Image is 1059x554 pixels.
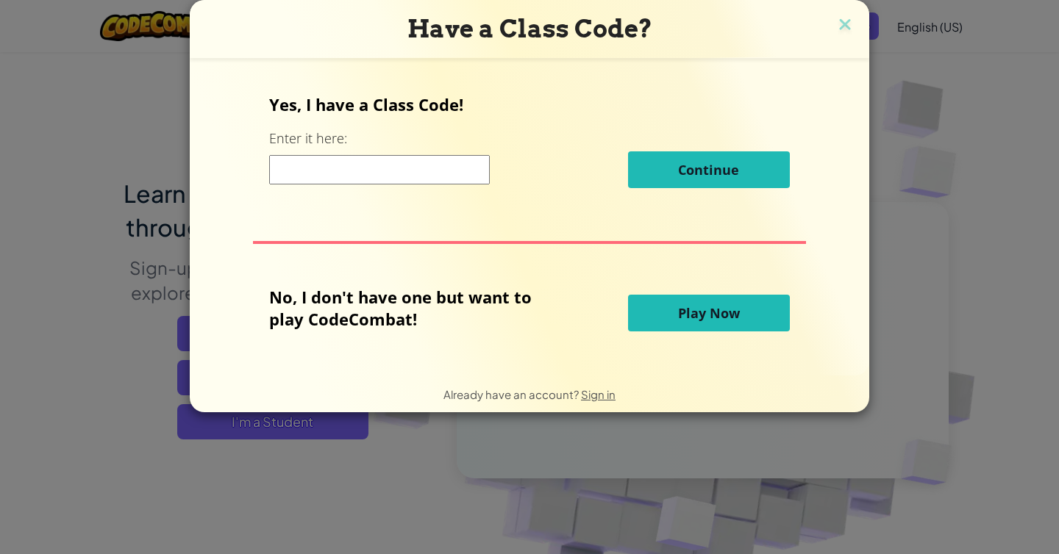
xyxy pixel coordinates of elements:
label: Enter it here: [269,129,347,148]
img: close icon [835,15,855,37]
span: Continue [678,161,739,179]
button: Play Now [628,295,790,331]
a: Sign in [581,387,616,401]
span: Play Now [678,304,740,322]
button: Continue [628,151,790,188]
p: No, I don't have one but want to play CodeCombat! [269,286,554,330]
p: Yes, I have a Class Code! [269,93,789,115]
span: Have a Class Code? [407,14,652,43]
span: Already have an account? [443,387,581,401]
